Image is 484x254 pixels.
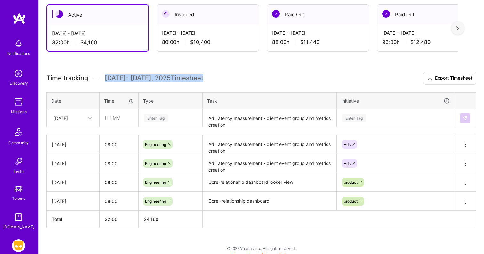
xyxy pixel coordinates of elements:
span: Engineering [145,180,166,185]
input: HH:MM [100,193,138,210]
i: icon Download [427,75,432,82]
div: 88:00 h [272,39,364,46]
span: Engineering [145,199,166,204]
img: teamwork [12,96,25,108]
div: Paid Out [377,5,479,24]
span: Engineering [145,142,166,147]
div: [DATE] - [DATE] [52,30,143,37]
img: right [456,26,459,30]
div: 32:00 h [52,39,143,46]
div: Time [104,97,134,104]
img: Paid Out [382,10,390,18]
div: Enter Tag [144,113,168,123]
img: discovery [12,67,25,80]
div: 80:00 h [162,39,254,46]
div: Paid Out [267,5,369,24]
div: Notifications [7,50,30,57]
div: 96:00 h [382,39,474,46]
button: Export Timesheet [423,72,476,85]
img: Invite [12,155,25,168]
div: Invoiced [157,5,259,24]
div: Initiative [341,97,450,105]
i: icon Chevron [88,116,92,120]
img: Paid Out [272,10,280,18]
div: [DATE] [53,114,68,121]
div: Discovery [10,80,28,87]
div: Active [47,5,148,25]
div: Community [8,140,29,146]
th: 32:00 [100,211,139,228]
input: HH:MM [100,155,138,172]
th: Task [203,92,337,109]
th: Type [139,92,203,109]
input: HH:MM [100,174,138,191]
img: logo [13,13,26,24]
div: [DATE] [52,198,94,205]
img: guide book [12,211,25,224]
img: Community [11,124,26,140]
div: [DOMAIN_NAME] [3,224,34,230]
div: Enter Tag [342,113,366,123]
div: [DATE] [52,141,94,148]
span: Engineering [145,161,166,166]
img: bell [12,37,25,50]
th: Total [47,211,100,228]
span: product [344,199,358,204]
th: Date [47,92,100,109]
img: Invoiced [162,10,170,18]
span: $10,400 [190,39,210,46]
span: $11,440 [300,39,319,46]
textarea: Core -relationship dashboard [203,192,336,210]
div: Invite [14,168,24,175]
div: [DATE] - [DATE] [162,30,254,36]
div: Missions [11,108,27,115]
a: Grindr: Data + FE + CyberSecurity + QA [11,239,27,252]
span: Ads [344,142,351,147]
span: Ads [344,161,351,166]
img: Active [55,10,63,18]
img: tokens [15,186,22,192]
textarea: Ad Latency measurement - client event group and metrics creation [203,136,336,153]
div: [DATE] - [DATE] [382,30,474,36]
div: [DATE] [52,160,94,167]
input: HH:MM [100,136,138,153]
span: [DATE] - [DATE] , 2025 Timesheet [105,74,203,82]
img: Grindr: Data + FE + CyberSecurity + QA [12,239,25,252]
span: $12,480 [410,39,431,46]
span: $ 4,160 [144,216,158,222]
div: [DATE] [52,179,94,186]
input: HH:MM [100,109,138,126]
div: [DATE] - [DATE] [272,30,364,36]
span: product [344,180,358,185]
textarea: Ad Latency measurement - client event group and metrics creation [203,155,336,172]
img: Submit [463,115,468,121]
div: Tokens [12,195,25,202]
span: Time tracking [46,74,88,82]
span: $4,160 [80,39,97,46]
textarea: Core-relationship dashboard looker view [203,174,336,191]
